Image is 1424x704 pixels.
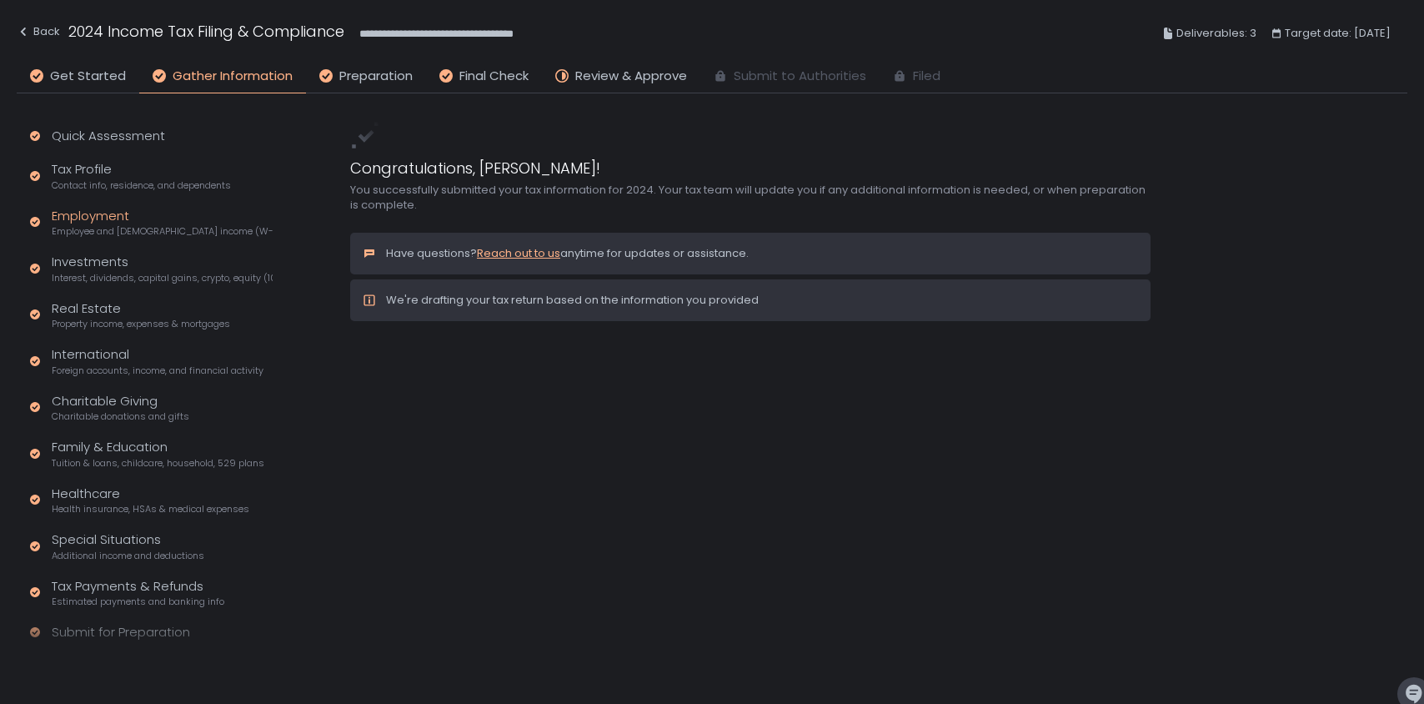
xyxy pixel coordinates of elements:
[52,299,230,331] div: Real Estate
[52,365,263,377] span: Foreign accounts, income, and financial activity
[386,293,759,308] div: We're drafting your tax return based on the information you provided
[52,577,224,609] div: Tax Payments & Refunds
[52,318,230,330] span: Property income, expenses & mortgages
[52,596,224,608] span: Estimated payments and banking info
[339,67,413,86] span: Preparation
[50,67,126,86] span: Get Started
[52,438,264,470] div: Family & Education
[350,157,1151,179] h1: Congratulations, [PERSON_NAME]!
[52,225,273,238] span: Employee and [DEMOGRAPHIC_DATA] income (W-2s)
[52,531,204,562] div: Special Situations
[52,253,273,284] div: Investments
[52,160,231,192] div: Tax Profile
[52,485,249,516] div: Healthcare
[68,20,344,43] h1: 2024 Income Tax Filing & Compliance
[173,67,293,86] span: Gather Information
[52,127,165,146] div: Quick Assessment
[1285,23,1391,43] span: Target date: [DATE]
[52,503,249,515] span: Health insurance, HSAs & medical expenses
[52,272,273,284] span: Interest, dividends, capital gains, crypto, equity (1099s, K-1s)
[386,246,749,261] p: Have questions? anytime for updates or assistance.
[913,67,940,86] span: Filed
[734,67,866,86] span: Submit to Authorities
[1176,23,1256,43] span: Deliverables: 3
[350,183,1151,213] div: You successfully submitted your tax information for 2024. Your tax team will update you if any ad...
[477,245,560,261] a: Reach out to us
[52,207,273,239] div: Employment
[459,67,529,86] span: Final Check
[52,457,264,470] span: Tuition & loans, childcare, household, 529 plans
[52,345,263,377] div: International
[17,22,60,42] div: Back
[52,392,189,424] div: Charitable Giving
[575,67,687,86] span: Review & Approve
[52,550,204,562] span: Additional income and deductions
[17,20,60,48] button: Back
[52,410,189,423] span: Charitable donations and gifts
[52,179,231,192] span: Contact info, residence, and dependents
[52,623,190,642] div: Submit for Preparation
